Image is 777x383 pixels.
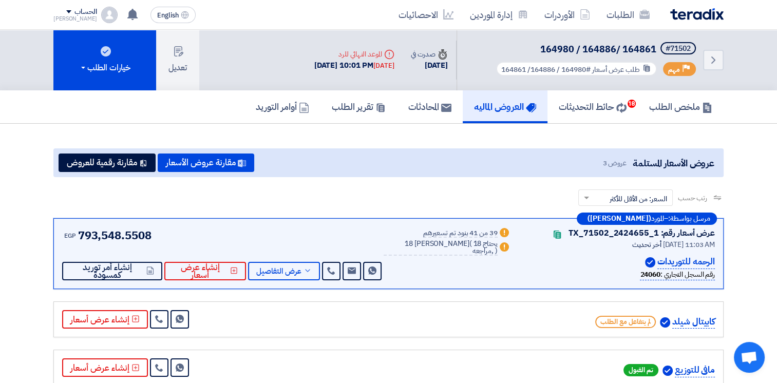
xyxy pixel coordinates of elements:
a: المحادثات [397,90,463,123]
p: كابيتال شيلد [672,315,715,329]
a: العروض الماليه [463,90,547,123]
img: profile_test.png [101,7,118,23]
button: خيارات الطلب [53,30,156,90]
span: 164980 / 164886/ 164861 [540,42,656,56]
a: الأوردرات [536,3,598,27]
img: Verified Account [660,317,670,328]
span: [DATE] 11:03 AM [662,239,715,250]
h5: أوامر التوريد [256,101,309,112]
img: Verified Account [645,257,655,267]
button: English [150,7,196,23]
div: صدرت في [411,49,448,60]
img: Verified Account [662,366,673,376]
span: 18 [628,100,636,108]
div: الحساب [74,8,97,16]
h5: تقرير الطلب [332,101,386,112]
p: الرحمه للتوريدات [657,255,715,269]
div: [DATE] [373,61,394,71]
span: إنشاء عرض أسعار [173,263,228,279]
span: المورد [651,215,664,222]
h5: 164980 / 164886/ 164861 [494,42,698,56]
div: – [577,213,717,225]
div: الموعد النهائي للرد [314,49,394,60]
a: الاحصائيات [390,3,462,27]
span: لم يتفاعل مع الطلب [595,316,656,328]
span: ) [495,245,498,256]
h5: حائط التحديثات [559,101,627,112]
a: ملخص الطلب [638,90,724,123]
button: إنشاء أمر توريد كمسودة [62,262,162,280]
b: ([PERSON_NAME]) [588,215,651,222]
span: إنشاء أمر توريد كمسودة [70,263,144,279]
div: [DATE] 10:01 PM [314,60,394,71]
div: [PERSON_NAME] [53,16,97,22]
span: عروض 3 [602,158,626,168]
a: حائط التحديثات18 [547,90,638,123]
span: EGP [64,231,76,240]
div: 39 من 41 بنود تم تسعيرهم [423,229,498,238]
span: رتب حسب [678,193,707,203]
a: أوامر التوريد [244,90,320,123]
span: 18 يحتاج مراجعه, [472,238,497,256]
span: طلب عرض أسعار [592,64,640,75]
h5: العروض الماليه [474,101,536,112]
span: السعر: من الأقل للأكثر [610,194,667,204]
div: [DATE] [411,60,448,71]
span: أخر تحديث [632,239,661,250]
button: إنشاء عرض أسعار [62,310,148,329]
span: مهم [668,65,680,74]
button: عرض التفاصيل [248,262,320,280]
b: 24060 [640,269,660,280]
h5: المحادثات [408,101,451,112]
h5: ملخص الطلب [649,101,712,112]
div: #71502 [666,45,691,52]
div: 18 [PERSON_NAME] [384,240,497,256]
div: عرض أسعار رقم: TX_71502_2424655_1 [568,227,715,239]
button: إنشاء عرض أسعار [62,358,148,377]
button: تعديل [156,30,199,90]
img: Teradix logo [670,8,724,20]
div: رقم السجل التجاري : [640,269,715,280]
span: #164980 / 164886/ 164861 [501,64,591,75]
p: مافى للتوزيع [675,363,715,377]
button: مقارنة رقمية للعروض [59,154,156,172]
button: إنشاء عرض أسعار [164,262,245,280]
a: تقرير الطلب [320,90,397,123]
span: عرض التفاصيل [256,267,301,275]
a: إدارة الموردين [462,3,536,27]
span: مرسل بواسطة: [668,215,710,222]
button: مقارنة عروض الأسعار [158,154,254,172]
span: English [157,12,179,19]
div: Open chat [734,342,765,373]
span: تم القبول [623,364,658,376]
div: خيارات الطلب [79,62,130,74]
span: 793,548.5508 [78,227,151,244]
span: ( [469,238,472,249]
span: عروض الأسعار المستلمة [633,156,714,170]
a: الطلبات [598,3,658,27]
